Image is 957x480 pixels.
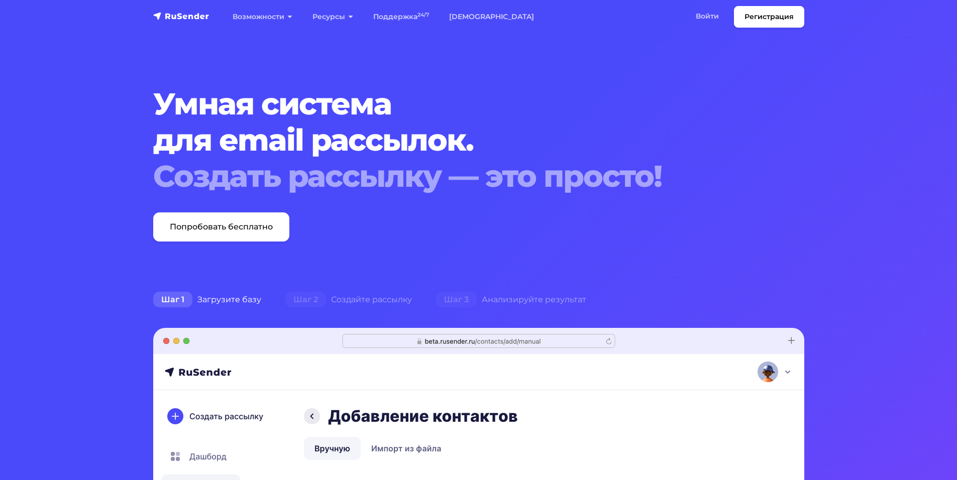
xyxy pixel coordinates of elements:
div: Создать рассылку — это просто! [153,158,749,194]
a: [DEMOGRAPHIC_DATA] [439,7,544,27]
div: Загрузите базу [141,290,273,310]
span: Шаг 3 [436,292,477,308]
span: Шаг 1 [153,292,192,308]
span: Шаг 2 [285,292,326,308]
a: Регистрация [734,6,804,28]
a: Попробовать бесплатно [153,212,289,242]
div: Создайте рассылку [273,290,424,310]
a: Поддержка24/7 [363,7,439,27]
a: Войти [686,6,729,27]
h1: Умная система для email рассылок. [153,86,749,194]
img: RuSender [153,11,209,21]
a: Ресурсы [302,7,363,27]
sup: 24/7 [417,12,429,18]
div: Анализируйте результат [424,290,598,310]
a: Возможности [223,7,302,27]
